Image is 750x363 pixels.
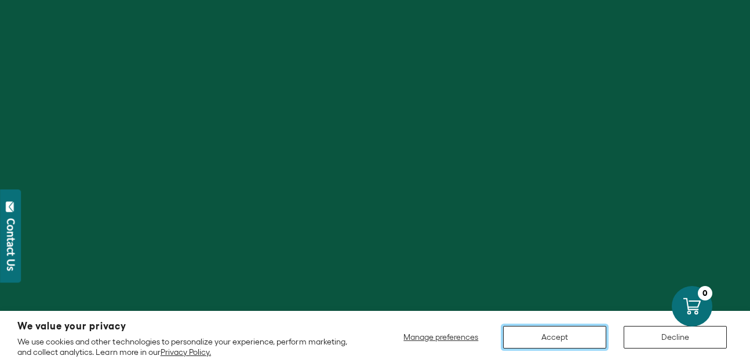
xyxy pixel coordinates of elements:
[5,218,17,271] div: Contact Us
[698,286,712,300] div: 0
[161,347,211,357] a: Privacy Policy.
[624,326,727,349] button: Decline
[17,336,361,357] p: We use cookies and other technologies to personalize your experience, perform marketing, and coll...
[396,326,486,349] button: Manage preferences
[503,326,606,349] button: Accept
[403,332,478,342] span: Manage preferences
[17,321,361,331] h2: We value your privacy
